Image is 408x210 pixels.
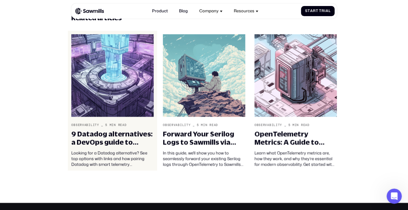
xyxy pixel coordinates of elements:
[199,9,218,13] div: Company
[288,123,290,127] div: 5
[163,123,190,127] div: Observability
[324,9,326,13] span: i
[326,9,328,13] span: a
[316,9,318,13] span: t
[176,6,191,17] a: Blog
[308,9,310,13] span: t
[159,31,249,170] a: Observability_5min readForward Your Serilog Logs to Sawmills via OpenTelemetry: A Complete GuideI...
[292,123,309,127] div: min read
[196,6,226,17] div: Company
[163,150,245,167] div: In this guide, we'll show you how to seamlessly forward your existing Serilog logs through OpenTe...
[284,123,286,127] div: _
[149,6,171,17] a: Product
[386,188,402,204] iframe: Intercom live chat
[71,150,154,167] div: Looking for a Datadog alternative? See top options with links and how pairing Datadog with smart ...
[254,123,282,127] div: Observability
[310,9,313,13] span: a
[254,150,337,167] div: Learn what OpenTelemetry metrics are, how they work, and why they’re essential for modern observa...
[301,6,335,16] a: StartTrial
[231,6,261,17] div: Resources
[251,31,340,170] a: Observability_5min readOpenTelemetry Metrics: A Guide to Getting StartedLearn what OpenTelemetry ...
[101,123,103,127] div: _
[197,123,199,127] div: 5
[319,9,322,13] span: T
[254,130,337,146] div: OpenTelemetry Metrics: A Guide to Getting Started
[68,31,157,170] a: Observability_5min read9 Datadog alternatives: a DevOps guide to cutting observability costs with...
[71,14,336,22] h2: Related articles
[305,9,308,13] span: S
[105,123,107,127] div: 5
[71,123,99,127] div: Observability
[163,130,245,146] div: Forward Your Serilog Logs to Sawmills via OpenTelemetry: A Complete Guide
[201,123,218,127] div: min read
[322,9,324,13] span: r
[254,34,337,117] img: 3
[71,130,154,146] div: 9 Datadog alternatives: a DevOps guide to cutting observability costs without losing features
[313,9,316,13] span: r
[328,9,330,13] span: l
[233,9,254,13] div: Resources
[193,123,195,127] div: _
[110,123,127,127] div: min read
